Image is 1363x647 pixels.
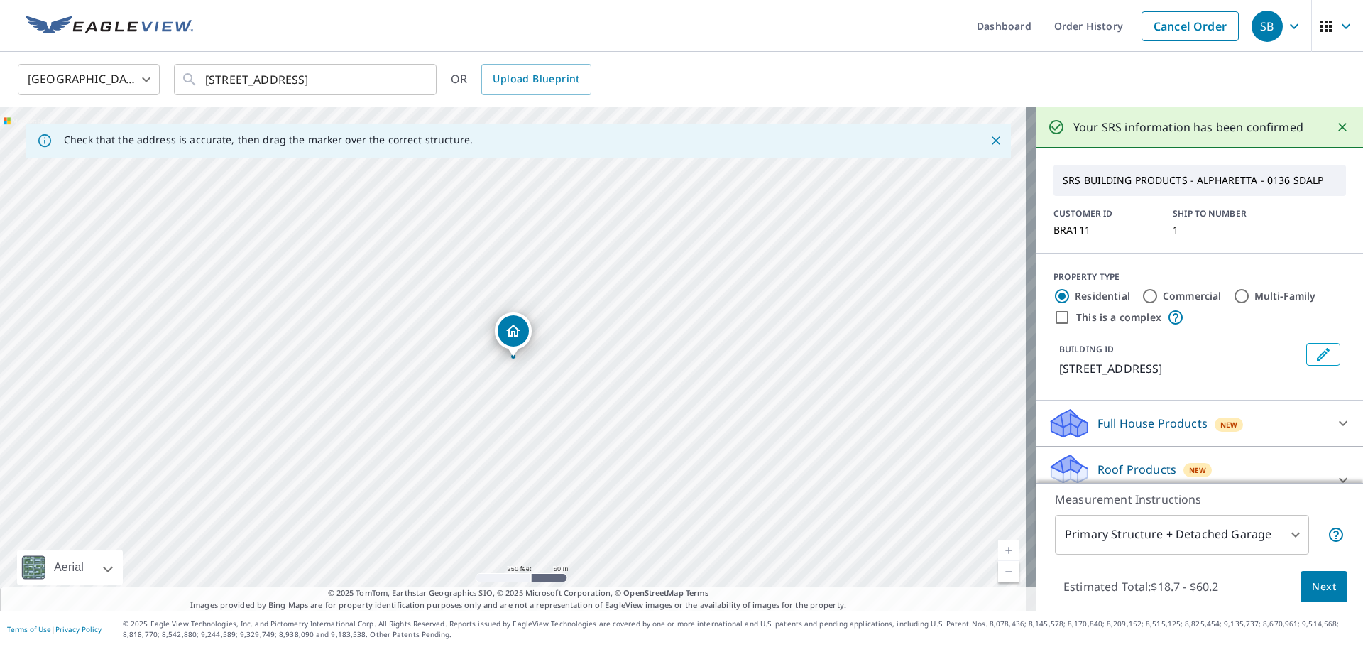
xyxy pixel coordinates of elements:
[1073,119,1303,136] p: Your SRS information has been confirmed
[1055,515,1309,555] div: Primary Structure + Detached Garage
[1142,11,1239,41] a: Cancel Order
[623,587,683,598] a: OpenStreetMap
[50,550,88,585] div: Aerial
[7,624,51,634] a: Terms of Use
[1052,571,1230,602] p: Estimated Total: $18.7 - $60.2
[64,134,473,146] p: Check that the address is accurate, then drag the marker over the correct structure.
[1055,491,1345,508] p: Measurement Instructions
[1301,571,1347,603] button: Next
[123,619,1356,640] p: © 2025 Eagle View Technologies, Inc. and Pictometry International Corp. All Rights Reserved. Repo...
[1059,343,1114,355] p: BUILDING ID
[1076,310,1161,325] label: This is a complex
[1048,452,1352,508] div: Roof ProductsNewPremium with Regular Delivery
[1097,415,1208,432] p: Full House Products
[493,70,579,88] span: Upload Blueprint
[1312,578,1336,596] span: Next
[18,60,160,99] div: [GEOGRAPHIC_DATA]
[686,587,709,598] a: Terms
[1333,118,1352,136] button: Close
[1053,224,1156,236] p: BRA111
[495,312,532,357] div: Dropped pin, building 1, Residential property, 1051 Crystal Pt White Plains, GA 30678
[1328,526,1345,543] span: Your report will include the primary structure and a detached garage if one exists.
[26,16,193,37] img: EV Logo
[205,60,407,99] input: Search by address or latitude-longitude
[7,625,102,634] p: |
[1173,224,1275,236] p: 1
[1306,343,1340,366] button: Edit building 1
[481,64,591,95] a: Upload Blueprint
[328,587,709,599] span: © 2025 TomTom, Earthstar Geographics SIO, © 2025 Microsoft Corporation, ©
[998,540,1019,561] a: Current Level 17, Zoom In
[1163,289,1222,303] label: Commercial
[1053,271,1346,283] div: PROPERTY TYPE
[1173,207,1275,220] p: SHIP TO NUMBER
[1189,464,1207,476] span: New
[987,131,1005,150] button: Close
[998,561,1019,582] a: Current Level 17, Zoom Out
[451,64,591,95] div: OR
[1220,419,1238,430] span: New
[1048,406,1352,440] div: Full House ProductsNew
[1057,168,1342,192] p: SRS BUILDING PRODUCTS - ALPHARETTA - 0136 SDALP
[1097,461,1176,478] p: Roof Products
[55,624,102,634] a: Privacy Policy
[1059,360,1301,377] p: [STREET_ADDRESS]
[1254,289,1316,303] label: Multi-Family
[1252,11,1283,42] div: SB
[17,550,123,585] div: Aerial
[1053,207,1156,220] p: CUSTOMER ID
[1075,289,1130,303] label: Residential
